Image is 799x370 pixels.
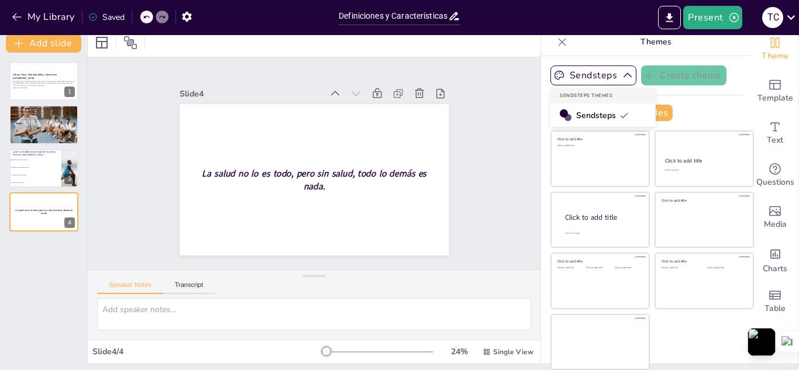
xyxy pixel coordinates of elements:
p: ¿Cuál es el objetivo principal de la cultura física en [GEOGRAPHIC_DATA]? [13,150,58,157]
div: Click to add text [707,267,744,269]
button: Sendsteps [550,65,636,85]
div: 4 [9,192,78,231]
div: Click to add text [662,267,698,269]
span: Charts [763,262,787,275]
p: Importancia de la alimentación balanceada [13,116,75,119]
span: Media [764,218,787,231]
div: Slide 4 / 4 [92,346,321,357]
div: Click to add text [615,267,641,269]
div: 24 % [445,346,473,357]
div: 1 [9,62,78,101]
span: Promover la salud y el bienestar [11,159,60,160]
div: Click to add title [662,198,745,202]
span: Aumentar el turismo deportivo [11,174,60,175]
strong: La salud no lo es todo, pero sin salud, todo lo demás es nada. [202,168,426,192]
p: La cultura física promueve salud y bienestar [13,112,75,114]
button: Speaker Notes [97,281,163,294]
div: 3 [64,174,75,184]
div: 4 [64,217,75,228]
strong: La salud no lo es todo, pero sin salud, todo lo demás es nada. [15,209,73,215]
span: Questions [756,176,794,189]
div: Slide 4 [180,88,322,99]
div: Saved [88,12,125,23]
div: Click to add title [565,213,640,223]
div: Add ready made slides [752,70,798,112]
div: Click to add title [557,259,641,264]
span: Single View [493,347,533,357]
p: Generated with [URL] [13,87,75,89]
div: Add charts and graphs [752,238,798,281]
strong: Cultura Física: Vida Saludable y Ejercicio en [GEOGRAPHIC_DATA] [13,73,57,79]
div: Click to add text [557,144,641,147]
div: Click to add text [664,169,742,172]
input: Insert title [339,8,448,25]
span: Fomentar la competencia deportiva [11,167,60,168]
button: Add slide [6,34,81,53]
div: Get real-time input from your audience [752,154,798,196]
div: Click to add title [662,259,745,264]
div: Sendsteps Themes [550,88,656,103]
button: My Library [9,8,80,26]
span: Table [764,302,786,315]
div: Click to add text [557,267,584,269]
div: Click to add title [665,157,743,164]
div: 2 [9,105,78,144]
button: T C [762,6,783,29]
div: Click to add text [586,267,612,269]
button: Export to PowerPoint [658,6,681,29]
p: Esta presentación aborda la importancia de la cultura física, la vida saludable y el ejercicio en... [13,80,75,87]
div: 3 [9,149,78,188]
div: 1 [64,87,75,97]
div: T C [762,7,783,28]
p: Fomentar el ejercicio desde temprana edad [13,118,75,120]
p: Definiciones y características de la cultura física en [GEOGRAPHIC_DATA] [13,106,75,113]
div: Click to add title [557,137,641,141]
div: Layout [92,33,111,52]
div: Add images, graphics, shapes or video [752,196,798,238]
span: Position [123,36,137,50]
div: Add a table [752,281,798,323]
div: Click to add body [565,232,639,235]
span: Template [757,92,793,105]
button: Transcript [163,281,215,294]
span: Text [767,134,783,147]
span: Sendsteps [576,110,629,121]
span: Mejorar la economía local [11,182,60,183]
button: Create theme [641,65,726,85]
span: Theme [762,50,788,63]
div: 2 [64,130,75,141]
p: La diversidad cultural influye en el ejercicio [13,114,75,116]
p: Themes [571,28,740,56]
div: Add text boxes [752,112,798,154]
button: Present [683,6,742,29]
div: Change the overall theme [752,28,798,70]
